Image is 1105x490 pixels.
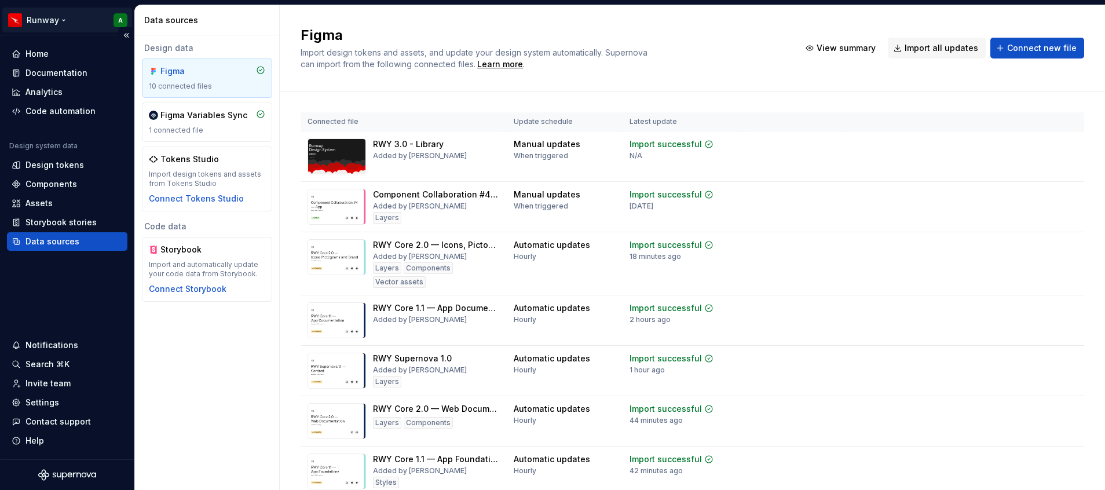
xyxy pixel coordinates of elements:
[514,315,536,324] div: Hourly
[25,105,96,117] div: Code automation
[149,82,265,91] div: 10 connected files
[404,417,453,429] div: Components
[25,359,69,370] div: Search ⌘K
[373,454,500,465] div: RWY Core 1.1 — App Foundations
[630,302,702,314] div: Import successful
[373,239,500,251] div: RWY Core 2.0 — Icons, Pictograms and Brand
[888,38,986,58] button: Import all updates
[7,64,127,82] a: Documentation
[623,112,743,131] th: Latest update
[7,194,127,213] a: Assets
[7,432,127,450] button: Help
[630,403,702,415] div: Import successful
[25,217,97,228] div: Storybook stories
[160,244,216,255] div: Storybook
[301,47,650,69] span: Import design tokens and assets, and update your design system automatically. Supernova can impor...
[514,302,590,314] div: Automatic updates
[514,138,580,150] div: Manual updates
[142,147,272,211] a: Tokens StudioImport design tokens and assets from Tokens StudioConnect Tokens Studio
[373,212,401,224] div: Layers
[25,397,59,408] div: Settings
[514,202,568,211] div: When triggered
[514,454,590,465] div: Automatic updates
[630,466,683,476] div: 42 minutes ago
[7,45,127,63] a: Home
[7,355,127,374] button: Search ⌘K
[142,221,272,232] div: Code data
[630,202,653,211] div: [DATE]
[25,67,87,79] div: Documentation
[25,378,71,389] div: Invite team
[630,138,702,150] div: Import successful
[7,374,127,393] a: Invite team
[25,159,84,171] div: Design tokens
[373,189,500,200] div: Component Collaboration #4 - App
[373,477,399,488] div: Styles
[373,262,401,274] div: Layers
[25,416,91,427] div: Contact support
[142,58,272,98] a: Figma10 connected files
[142,42,272,54] div: Design data
[38,469,96,481] svg: Supernova Logo
[25,236,79,247] div: Data sources
[373,365,467,375] div: Added by [PERSON_NAME]
[160,153,219,165] div: Tokens Studio
[373,138,444,150] div: RWY 3.0 - Library
[404,262,453,274] div: Components
[27,14,59,26] div: Runway
[514,239,590,251] div: Automatic updates
[25,178,77,190] div: Components
[149,126,265,135] div: 1 connected file
[149,170,265,188] div: Import design tokens and assets from Tokens Studio
[630,151,642,160] div: N/A
[514,252,536,261] div: Hourly
[373,353,452,364] div: RWY Supernova 1.0
[817,42,876,54] span: View summary
[7,175,127,193] a: Components
[630,315,671,324] div: 2 hours ago
[25,198,53,209] div: Assets
[514,189,580,200] div: Manual updates
[373,302,500,314] div: RWY Core 1.1 — App Documentation
[301,112,507,131] th: Connected file
[514,151,568,160] div: When triggered
[514,365,536,375] div: Hourly
[514,403,590,415] div: Automatic updates
[160,109,247,121] div: Figma Variables Sync
[144,14,275,26] div: Data sources
[373,466,467,476] div: Added by [PERSON_NAME]
[7,412,127,431] button: Contact support
[7,102,127,120] a: Code automation
[25,435,44,447] div: Help
[149,193,244,204] button: Connect Tokens Studio
[7,393,127,412] a: Settings
[373,315,467,324] div: Added by [PERSON_NAME]
[7,213,127,232] a: Storybook stories
[514,353,590,364] div: Automatic updates
[118,16,123,25] div: A
[373,417,401,429] div: Layers
[905,42,978,54] span: Import all updates
[25,339,78,351] div: Notifications
[7,232,127,251] a: Data sources
[25,86,63,98] div: Analytics
[373,376,401,387] div: Layers
[301,26,786,45] h2: Figma
[7,156,127,174] a: Design tokens
[630,416,683,425] div: 44 minutes ago
[149,283,226,295] button: Connect Storybook
[475,60,525,69] span: .
[630,252,681,261] div: 18 minutes ago
[507,112,623,131] th: Update schedule
[514,466,536,476] div: Hourly
[149,260,265,279] div: Import and automatically update your code data from Storybook.
[373,151,467,160] div: Added by [PERSON_NAME]
[160,65,216,77] div: Figma
[990,38,1084,58] button: Connect new file
[1007,42,1077,54] span: Connect new file
[373,252,467,261] div: Added by [PERSON_NAME]
[25,48,49,60] div: Home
